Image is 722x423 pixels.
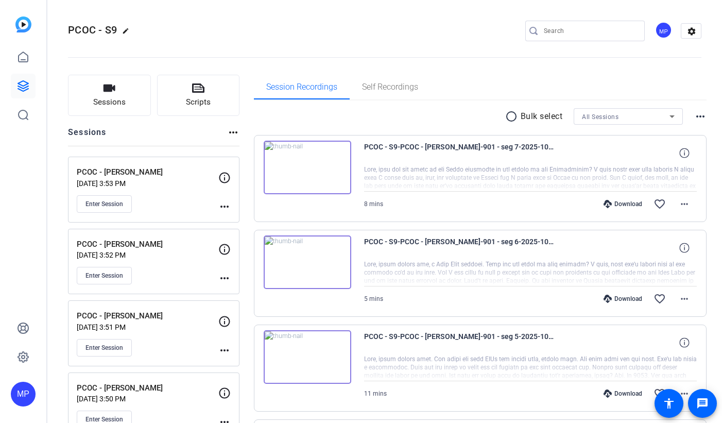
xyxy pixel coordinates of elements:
[694,110,707,123] mat-icon: more_horiz
[655,22,672,39] div: MP
[77,339,132,357] button: Enter Session
[77,310,218,322] p: PCOC - [PERSON_NAME]
[598,390,647,398] div: Download
[582,113,618,121] span: All Sessions
[85,272,123,280] span: Enter Session
[77,166,218,178] p: PCOC - [PERSON_NAME]
[678,198,691,210] mat-icon: more_horiz
[266,83,337,91] span: Session Recordings
[157,75,240,116] button: Scripts
[364,235,555,260] span: PCOC - S9-PCOC - [PERSON_NAME]-901 - seg 6-2025-10-01-17-56-53-612-0
[218,344,231,357] mat-icon: more_horiz
[85,200,123,208] span: Enter Session
[364,141,555,165] span: PCOC - S9-PCOC - [PERSON_NAME]-901 - seg 7-2025-10-01-18-02-25-811-0
[77,179,218,188] p: [DATE] 3:53 PM
[77,323,218,331] p: [DATE] 3:51 PM
[598,295,647,303] div: Download
[68,24,117,36] span: PCOC - S9
[68,75,151,116] button: Sessions
[655,22,673,40] ngx-avatar: Meetinghouse Productions
[681,24,702,39] mat-icon: settings
[264,235,351,289] img: thumb-nail
[654,293,666,305] mat-icon: favorite_border
[654,198,666,210] mat-icon: favorite_border
[678,293,691,305] mat-icon: more_horiz
[77,195,132,213] button: Enter Session
[186,96,211,108] span: Scripts
[364,330,555,355] span: PCOC - S9-PCOC - [PERSON_NAME]-901 - seg 5-2025-10-01-17-45-29-931-0
[93,96,126,108] span: Sessions
[663,397,675,410] mat-icon: accessibility
[696,397,709,410] mat-icon: message
[218,272,231,284] mat-icon: more_horiz
[227,126,239,139] mat-icon: more_horiz
[264,330,351,384] img: thumb-nail
[364,390,387,397] span: 11 mins
[521,110,563,123] p: Bulk select
[85,344,123,352] span: Enter Session
[654,387,666,400] mat-icon: favorite_border
[362,83,418,91] span: Self Recordings
[77,239,218,250] p: PCOC - [PERSON_NAME]
[364,200,383,208] span: 8 mins
[68,126,107,146] h2: Sessions
[598,200,647,208] div: Download
[11,382,36,407] div: MP
[544,25,637,37] input: Search
[77,395,218,403] p: [DATE] 3:50 PM
[264,141,351,194] img: thumb-nail
[15,16,31,32] img: blue-gradient.svg
[678,387,691,400] mat-icon: more_horiz
[218,200,231,213] mat-icon: more_horiz
[77,251,218,259] p: [DATE] 3:52 PM
[122,27,134,40] mat-icon: edit
[505,110,521,123] mat-icon: radio_button_unchecked
[364,295,383,302] span: 5 mins
[77,382,218,394] p: PCOC - [PERSON_NAME]
[77,267,132,284] button: Enter Session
